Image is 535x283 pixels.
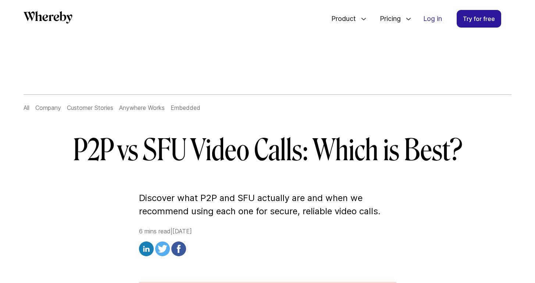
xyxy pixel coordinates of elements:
[24,11,72,26] a: Whereby
[155,241,170,256] img: twitter
[417,10,448,27] a: Log in
[24,104,29,111] a: All
[139,227,396,258] div: 6 mins read | [DATE]
[56,133,479,168] h1: P2P vs SFU Video Calls: Which is Best?
[139,241,154,256] img: linkedin
[67,104,113,111] a: Customer Stories
[119,104,165,111] a: Anywhere Works
[457,10,501,28] a: Try for free
[372,7,403,31] span: Pricing
[324,7,358,31] span: Product
[24,11,72,24] svg: Whereby
[35,104,61,111] a: Company
[171,104,200,111] a: Embedded
[171,241,186,256] img: facebook
[139,191,396,218] p: Discover what P2P and SFU actually are and when we recommend using each one for secure, reliable ...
